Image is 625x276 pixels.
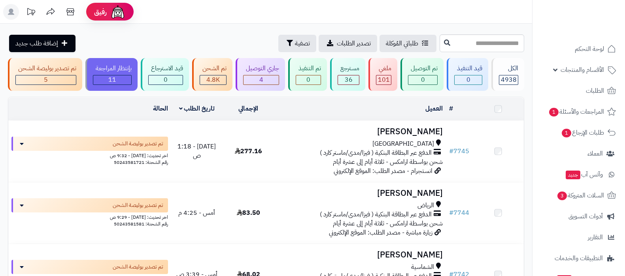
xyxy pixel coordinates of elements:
a: تحديثات المنصة [21,4,41,22]
span: 83.50 [237,208,260,218]
div: ملغي [376,64,391,73]
span: انستجرام - مصدر الطلب: الموقع الإلكتروني [334,166,432,176]
span: الدفع عبر البطاقة البنكية ( فيزا/مدى/ماستر كارد ) [320,210,432,219]
span: [DATE] - 1:18 ص [177,142,216,160]
span: إضافة طلب جديد [15,39,58,48]
a: تم التوصيل 0 [399,58,445,91]
a: العملاء [537,144,620,163]
span: 4.8K [206,75,220,84]
span: أمس - 4:25 م [178,208,215,218]
span: الشماسية [411,263,434,272]
span: التطبيقات والخدمات [555,253,603,264]
div: 101 [376,75,391,84]
a: جاري التوصيل 4 [234,58,287,91]
a: طلباتي المُوكلة [380,35,436,52]
span: تم تصدير بوليصة الشحن [113,140,163,148]
a: قيد الاسترجاع 0 [139,58,191,91]
div: 0 [149,75,183,84]
a: إضافة طلب جديد [9,35,76,52]
button: تصفية [278,35,316,52]
span: الدفع عبر البطاقة البنكية ( فيزا/مدى/ماستر كارد ) [320,148,432,158]
a: الكل4938 [490,58,526,91]
div: اخر تحديث: [DATE] - 9:29 ص [11,212,168,221]
div: 0 [455,75,482,84]
span: رقم الشحنة: 50243581721 [114,159,168,166]
span: 0 [421,75,425,84]
a: تصدير الطلبات [319,35,377,52]
span: 3 [557,191,567,201]
a: التطبيقات والخدمات [537,249,620,268]
span: 4 [259,75,263,84]
a: الحالة [153,104,168,113]
a: طلبات الإرجاع1 [537,123,620,142]
span: تصفية [295,39,310,48]
span: 1 [549,107,559,117]
span: طلباتي المُوكلة [386,39,418,48]
span: طلبات الإرجاع [561,127,604,138]
span: المراجعات والأسئلة [548,106,604,117]
span: [GEOGRAPHIC_DATA] [372,139,434,148]
a: أدوات التسويق [537,207,620,226]
a: المراجعات والأسئلة1 [537,102,620,121]
span: 0 [306,75,310,84]
a: تم الشحن 4.8K [191,58,234,91]
a: الطلبات [537,81,620,100]
a: السلات المتروكة3 [537,186,620,205]
div: 5 [16,75,76,84]
span: # [449,146,453,156]
span: تم تصدير بوليصة الشحن [113,201,163,209]
a: الإجمالي [238,104,258,113]
a: العميل [425,104,443,113]
span: 36 [345,75,353,84]
span: 4938 [501,75,517,84]
a: #7744 [449,208,469,218]
span: لوحة التحكم [575,43,604,54]
span: # [449,208,453,218]
span: رقم الشحنة: 50243581581 [114,220,168,227]
a: بإنتظار المراجعة 11 [84,58,139,91]
a: تم تصدير بوليصة الشحن 5 [6,58,84,91]
span: شحن بواسطة ارامكس - ثلاثة أيام إلى عشرة أيام [333,219,443,228]
div: بإنتظار المراجعة [93,64,132,73]
div: جاري التوصيل [243,64,279,73]
span: التقارير [588,232,603,243]
div: مسترجع [338,64,359,73]
span: الطلبات [586,85,604,96]
span: تم تصدير بوليصة الشحن [113,263,163,271]
h3: [PERSON_NAME] [277,250,442,259]
span: زيارة مباشرة - مصدر الطلب: الموقع الإلكتروني [329,228,432,237]
a: لوحة التحكم [537,39,620,58]
a: التقارير [537,228,620,247]
span: الرياض [417,201,434,210]
img: logo-2.png [571,9,617,26]
span: 11 [108,75,116,84]
span: جديد [566,171,580,179]
a: وآتس آبجديد [537,165,620,184]
div: قيد الاسترجاع [148,64,183,73]
a: مسترجع 36 [329,58,367,91]
span: الأقسام والمنتجات [561,64,604,75]
h3: [PERSON_NAME] [277,127,442,136]
span: أدوات التسويق [568,211,603,222]
a: تاريخ الطلب [179,104,215,113]
a: # [449,104,453,113]
img: ai-face.png [110,4,126,20]
a: #7745 [449,146,469,156]
span: 0 [466,75,470,84]
h3: [PERSON_NAME] [277,189,442,198]
div: تم التوصيل [408,64,438,73]
span: السلات المتروكة [557,190,604,201]
span: 1 [561,128,572,138]
div: 11 [93,75,131,84]
div: تم الشحن [200,64,227,73]
span: رفيق [94,7,107,17]
span: 5 [44,75,48,84]
div: 0 [408,75,437,84]
div: اخر تحديث: [DATE] - 9:32 ص [11,151,168,159]
span: 0 [164,75,168,84]
div: قيد التنفيذ [454,64,482,73]
a: قيد التنفيذ 0 [445,58,490,91]
span: تصدير الطلبات [337,39,371,48]
div: الكل [499,64,518,73]
div: 4 [244,75,279,84]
